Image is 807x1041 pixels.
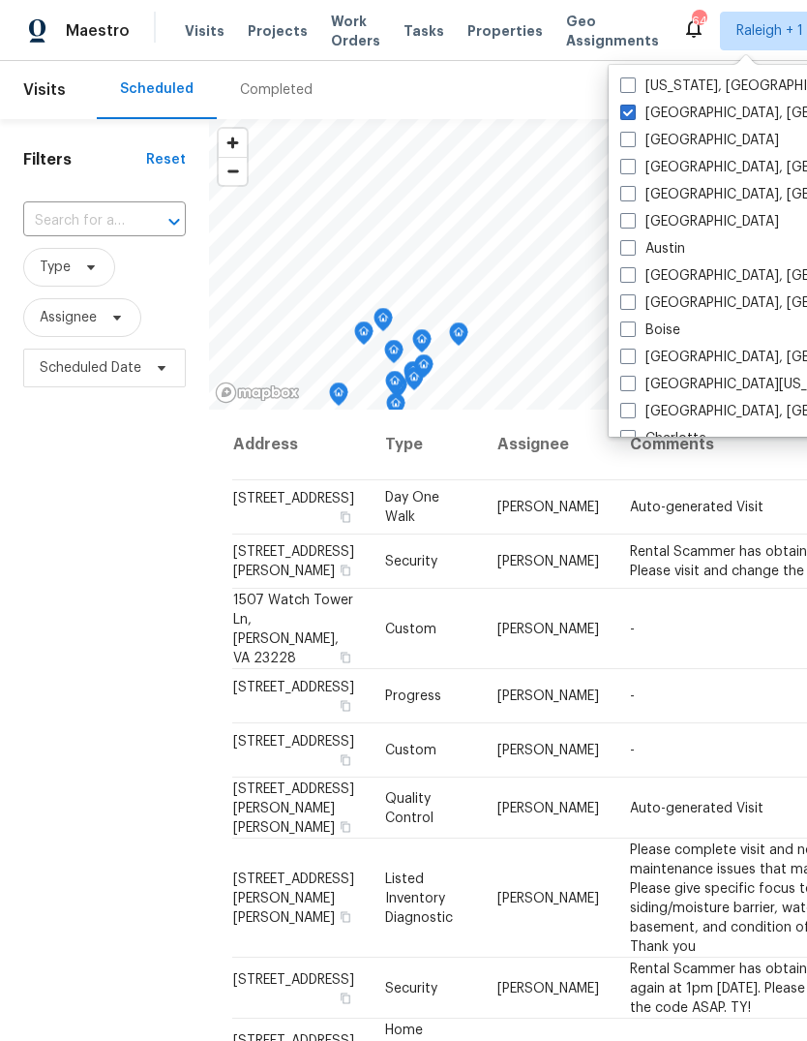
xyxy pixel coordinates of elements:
label: Charlotte [620,429,706,448]
span: Tasks [403,24,444,38]
span: [PERSON_NAME] [497,689,599,703]
button: Zoom in [219,129,247,157]
div: Completed [240,80,313,100]
div: Map marker [386,393,405,423]
span: Type [40,258,71,277]
div: Map marker [403,361,423,391]
span: Raleigh + 1 [736,21,803,41]
span: - [630,689,635,703]
div: Scheduled [120,79,194,99]
div: Map marker [449,322,468,352]
span: Visits [23,69,66,111]
span: Day One Walk [385,491,439,524]
button: Copy Address [337,508,354,526]
span: Custom [385,744,436,757]
div: Map marker [404,367,424,397]
span: Progress [385,689,441,703]
th: Address [232,410,370,480]
th: Type [370,410,482,480]
div: 64 [692,12,705,31]
span: Custom [385,622,436,635]
button: Copy Address [337,648,354,665]
label: [GEOGRAPHIC_DATA] [620,131,779,150]
th: Assignee [482,410,614,480]
span: Geo Assignments [566,12,659,50]
span: Zoom out [219,158,247,185]
span: Properties [467,21,543,41]
span: [PERSON_NAME] [497,981,599,995]
span: Visits [185,21,224,41]
span: [STREET_ADDRESS] [233,492,354,505]
div: Map marker [384,340,403,370]
span: Security [385,555,437,568]
a: Mapbox homepage [215,382,300,404]
span: Scheduled Date [40,358,141,378]
button: Copy Address [337,817,354,835]
span: - [630,744,635,757]
span: [PERSON_NAME] [497,555,599,568]
span: [STREET_ADDRESS][PERSON_NAME] [233,545,354,578]
span: Work Orders [331,12,380,50]
span: [PERSON_NAME] [497,891,599,904]
canvas: Map [209,119,726,410]
span: Security [385,981,437,995]
div: Map marker [329,383,348,413]
button: Copy Address [337,562,354,579]
span: Assignee [40,308,97,327]
div: Map marker [385,371,404,401]
span: [STREET_ADDRESS][PERSON_NAME][PERSON_NAME] [233,781,354,834]
span: Auto-generated Visit [630,501,763,514]
span: [PERSON_NAME] [497,801,599,814]
span: Projects [248,21,308,41]
input: Search for an address... [23,206,132,236]
div: Map marker [412,329,432,359]
button: Open [161,208,188,235]
label: Boise [620,321,680,340]
h1: Filters [23,150,146,169]
div: Map marker [354,321,374,352]
span: Listed Inventory Diagnostic [385,872,453,924]
span: Auto-generated Visit [630,801,763,814]
span: [STREET_ADDRESS][PERSON_NAME][PERSON_NAME] [233,872,354,924]
span: [PERSON_NAME] [497,622,599,635]
button: Copy Address [337,751,354,769]
span: Quality Control [385,791,433,824]
div: Map marker [414,354,433,384]
label: Austin [620,239,685,259]
label: [GEOGRAPHIC_DATA] [620,212,779,231]
span: [PERSON_NAME] [497,744,599,757]
button: Zoom out [219,157,247,185]
span: [STREET_ADDRESS] [233,681,354,694]
button: Copy Address [337,697,354,715]
span: - [630,622,635,635]
span: [STREET_ADDRESS] [233,735,354,749]
span: [PERSON_NAME] [497,501,599,514]
div: Reset [146,150,186,169]
button: Copy Address [337,989,354,1006]
button: Copy Address [337,907,354,925]
div: Map marker [374,308,393,338]
span: [STREET_ADDRESS] [233,972,354,986]
span: Maestro [66,21,130,41]
span: 1507 Watch Tower Ln, [PERSON_NAME], VA 23228 [233,593,353,664]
